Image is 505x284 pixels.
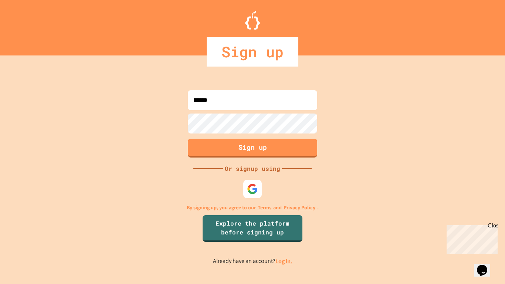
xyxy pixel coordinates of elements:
[245,11,260,30] img: Logo.svg
[187,204,319,212] p: By signing up, you agree to our and .
[213,257,292,266] p: Already have an account?
[275,257,292,265] a: Log in.
[284,204,315,212] a: Privacy Policy
[223,164,282,173] div: Or signup using
[203,215,302,242] a: Explore the platform before signing up
[3,3,51,47] div: Chat with us now!Close
[444,222,498,254] iframe: chat widget
[188,139,317,158] button: Sign up
[207,37,298,67] div: Sign up
[258,204,271,212] a: Terms
[247,183,258,195] img: google-icon.svg
[474,254,498,277] iframe: chat widget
